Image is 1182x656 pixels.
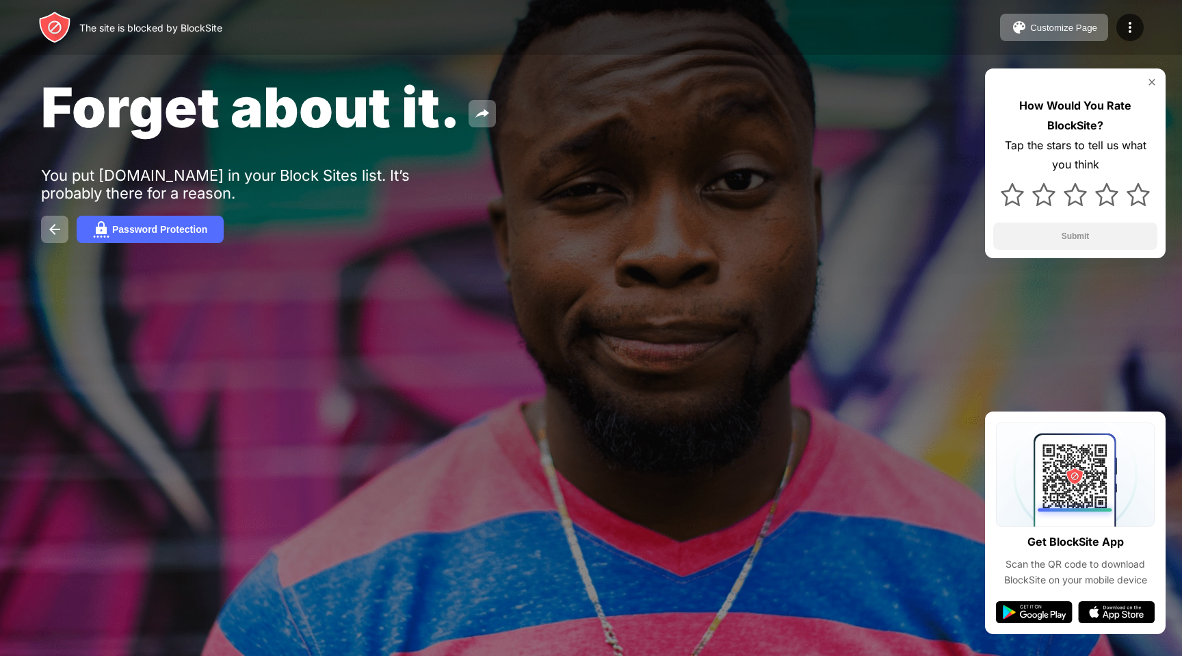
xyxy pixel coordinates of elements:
img: app-store.svg [1078,601,1155,623]
button: Submit [993,223,1157,250]
img: back.svg [47,221,63,238]
img: star.svg [1064,183,1087,206]
img: star.svg [1001,183,1024,206]
img: password.svg [93,221,109,238]
div: How Would You Rate BlockSite? [993,96,1157,136]
div: You put [DOMAIN_NAME] in your Block Sites list. It’s probably there for a reason. [41,166,464,202]
button: Customize Page [1000,14,1108,41]
div: Password Protection [112,224,207,235]
button: Password Protection [77,216,224,243]
div: Scan the QR code to download BlockSite on your mobile device [996,557,1155,588]
span: Forget about it. [41,74,460,140]
img: star.svg [1127,183,1150,206]
div: The site is blocked by BlockSite [79,22,222,34]
img: pallet.svg [1011,19,1027,36]
img: qrcode.svg [996,422,1155,527]
div: Tap the stars to tell us what you think [993,136,1157,175]
div: Get BlockSite App [1027,532,1124,552]
img: star.svg [1095,183,1118,206]
img: google-play.svg [996,601,1073,623]
img: menu-icon.svg [1122,19,1138,36]
div: Customize Page [1030,23,1097,33]
img: share.svg [474,105,490,122]
img: rate-us-close.svg [1146,77,1157,88]
img: star.svg [1032,183,1055,206]
img: header-logo.svg [38,11,71,44]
